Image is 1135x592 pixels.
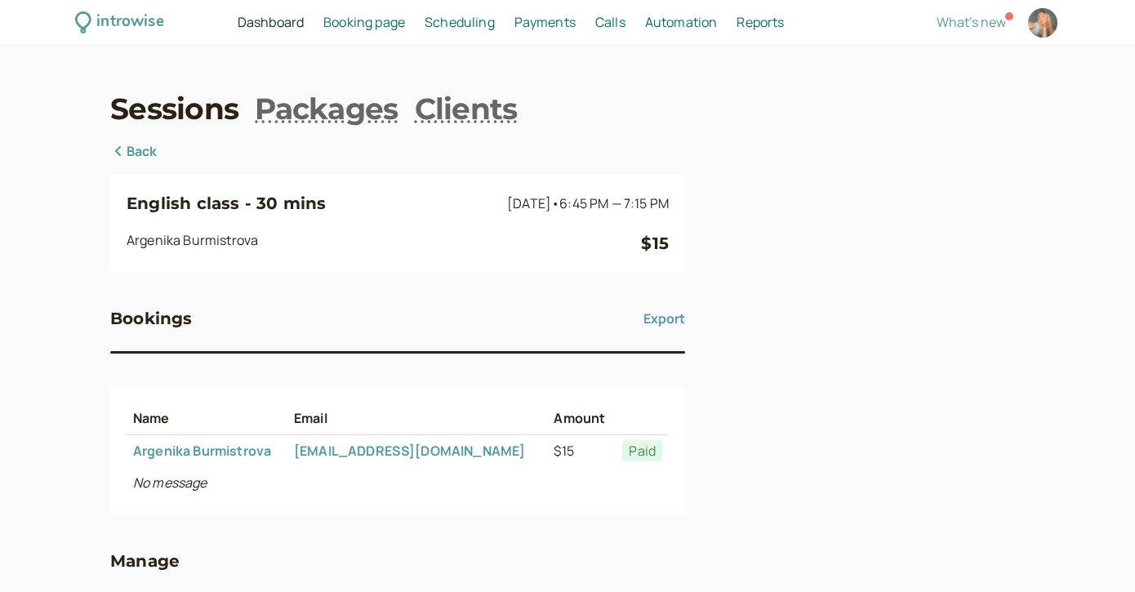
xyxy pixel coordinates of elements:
[110,305,193,332] h3: Bookings
[110,141,158,162] a: Back
[645,13,718,31] span: Automation
[559,194,669,212] span: 6:45 PM — 7:15 PM
[641,230,669,256] div: $15
[110,548,180,574] h3: Manage
[643,305,685,332] button: Export
[294,442,525,460] a: [EMAIL_ADDRESS][DOMAIN_NAME]
[133,442,271,460] a: Argenika Burmistrova
[127,403,287,434] th: Name
[75,10,164,35] a: introwise
[547,403,616,434] th: Amount
[96,10,163,35] div: introwise
[238,13,304,31] span: Dashboard
[737,12,784,33] a: Reports
[1053,514,1135,592] iframe: Chat Widget
[645,12,718,33] a: Automation
[323,12,405,33] a: Booking page
[255,88,398,129] a: Packages
[323,13,405,31] span: Booking page
[547,435,616,467] td: $15
[425,13,495,31] span: Scheduling
[622,440,662,461] span: Paid
[551,194,559,212] span: •
[127,230,641,256] div: Argenika Burmistrova
[595,13,625,31] span: Calls
[595,12,625,33] a: Calls
[514,12,576,33] a: Payments
[507,194,669,212] span: [DATE]
[425,12,495,33] a: Scheduling
[937,13,1006,31] span: What's new
[110,88,238,129] a: Sessions
[127,190,501,216] h3: English class - 30 mins
[1026,6,1060,40] a: Account
[737,13,784,31] span: Reports
[514,13,576,31] span: Payments
[937,15,1006,29] button: What's new
[238,12,304,33] a: Dashboard
[287,403,547,434] th: Email
[133,474,207,492] i: No message
[415,88,518,129] a: Clients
